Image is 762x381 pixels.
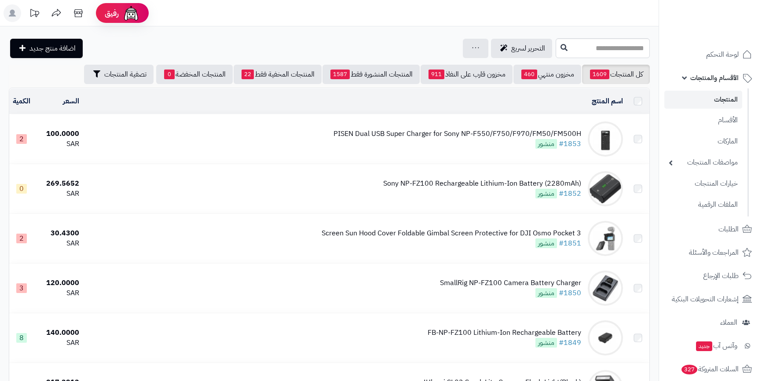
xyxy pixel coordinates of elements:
[720,316,737,329] span: العملاء
[672,293,739,305] span: إشعارات التحويلات البنكية
[696,341,712,351] span: جديد
[105,8,119,18] span: رفيق
[664,111,742,130] a: الأقسام
[440,278,581,288] div: SmallRig NP-FZ100 Camera Battery Charger
[535,189,557,198] span: منشور
[16,184,27,194] span: 0
[242,70,254,79] span: 22
[588,221,623,256] img: Screen Sun Hood Cover Foldable Gimbal Screen Protective for DJI Osmo Pocket 3
[37,139,79,149] div: SAR
[37,288,79,298] div: SAR
[234,65,322,84] a: المنتجات المخفية فقط22
[690,72,739,84] span: الأقسام والمنتجات
[664,359,757,380] a: السلات المتروكة327
[37,189,79,199] div: SAR
[592,96,623,106] a: اسم المنتج
[681,363,739,375] span: السلات المتروكة
[559,188,581,199] a: #1852
[582,65,650,84] a: كل المنتجات1609
[104,69,147,80] span: تصفية المنتجات
[37,179,79,189] div: 269.5652
[16,283,27,293] span: 3
[664,132,742,151] a: الماركات
[703,270,739,282] span: طلبات الإرجاع
[535,338,557,348] span: منشور
[664,312,757,333] a: العملاء
[689,246,739,259] span: المراجعات والأسئلة
[535,238,557,248] span: منشور
[535,288,557,298] span: منشور
[29,43,76,54] span: اضافة منتج جديد
[491,39,552,58] a: التحرير لسريع
[664,335,757,356] a: وآتس آبجديد
[37,238,79,249] div: SAR
[706,48,739,61] span: لوحة التحكم
[322,228,581,238] div: Screen Sun Hood Cover Foldable Gimbal Screen Protective for DJI Osmo Pocket 3
[330,70,350,79] span: 1587
[588,271,623,306] img: SmallRig NP-FZ100 Camera Battery Charger
[63,96,79,106] a: السعر
[122,4,140,22] img: ai-face.png
[664,153,742,172] a: مواصفات المنتجات
[681,365,697,374] span: 327
[664,265,757,286] a: طلبات الإرجاع
[511,43,545,54] span: التحرير لسريع
[156,65,233,84] a: المنتجات المخفضة0
[664,44,757,65] a: لوحة التحكم
[37,278,79,288] div: 120.0000
[590,70,609,79] span: 1609
[588,171,623,206] img: Sony NP-FZ100 Rechargeable Lithium-Ion Battery (2280mAh)
[664,91,742,109] a: المنتجات
[37,338,79,348] div: SAR
[695,340,737,352] span: وآتس آب
[421,65,513,84] a: مخزون قارب على النفاذ911
[664,174,742,193] a: خيارات المنتجات
[702,22,754,41] img: logo-2.png
[559,288,581,298] a: #1850
[521,70,537,79] span: 460
[16,234,27,243] span: 2
[322,65,420,84] a: المنتجات المنشورة فقط1587
[513,65,581,84] a: مخزون منتهي460
[16,134,27,144] span: 2
[37,228,79,238] div: 30.4300
[718,223,739,235] span: الطلبات
[333,129,581,139] div: PISEN Dual USB Super Charger for Sony NP-F550/F750/F970/FM50/FM500H
[664,289,757,310] a: إشعارات التحويلات البنكية
[535,139,557,149] span: منشور
[164,70,175,79] span: 0
[37,328,79,338] div: 140.0000
[664,242,757,263] a: المراجعات والأسئلة
[16,333,27,343] span: 8
[559,139,581,149] a: #1853
[429,70,444,79] span: 911
[559,337,581,348] a: #1849
[559,238,581,249] a: #1851
[383,179,581,189] div: Sony NP-FZ100 Rechargeable Lithium-Ion Battery (2280mAh)
[13,96,30,106] a: الكمية
[664,195,742,214] a: الملفات الرقمية
[588,121,623,157] img: PISEN Dual USB Super Charger for Sony NP-F550/F750/F970/FM50/FM500H
[23,4,45,24] a: تحديثات المنصة
[37,129,79,139] div: 100.0000
[10,39,83,58] a: اضافة منتج جديد
[84,65,154,84] button: تصفية المنتجات
[588,320,623,355] img: FB-NP-FZ100 Lithium-Ion Rechargeable Battery
[664,219,757,240] a: الطلبات
[428,328,581,338] div: FB-NP-FZ100 Lithium-Ion Rechargeable Battery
